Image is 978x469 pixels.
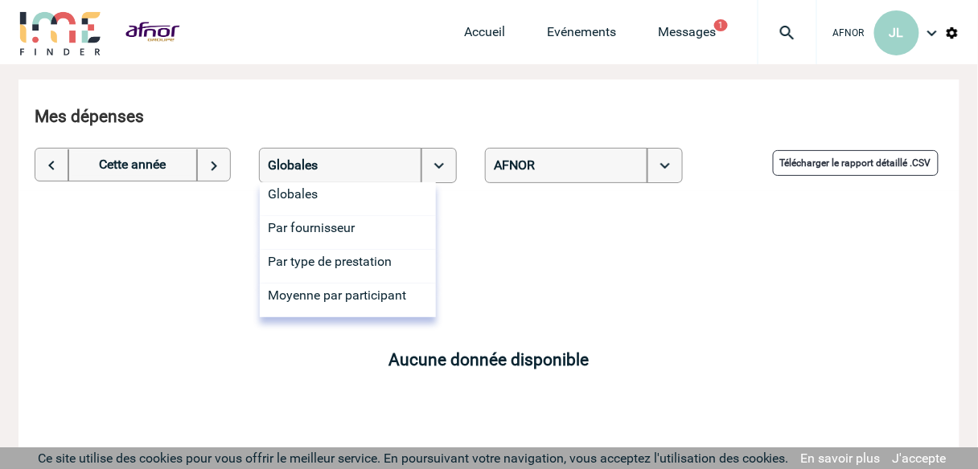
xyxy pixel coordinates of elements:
[893,451,947,466] a: J'accepte
[890,25,904,40] span: JL
[260,149,421,182] li: Globales
[801,451,881,466] a: En savoir plus
[658,24,716,47] a: Messages
[18,10,102,55] img: IME-Finder
[38,451,789,466] span: Ce site utilise des cookies pour vous offrir le meilleur service. En poursuivant votre navigation...
[547,24,616,47] a: Evénements
[833,27,865,39] span: AFNOR
[35,107,951,126] div: Mes dépenses
[714,19,728,31] button: 1
[464,24,505,47] a: Accueil
[773,150,939,176] a: Télécharger le rapport détaillé .CSV
[260,182,436,216] li: Globales
[486,149,647,182] li: AFNOR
